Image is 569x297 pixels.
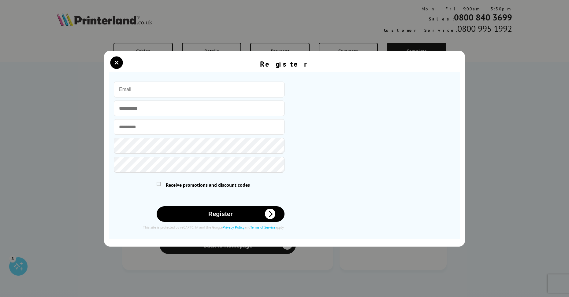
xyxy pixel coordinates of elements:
[223,225,244,229] a: Privacy Policy
[250,225,275,229] a: Terms of Service
[157,206,285,222] button: Register
[166,182,250,188] span: Receive promotions and discount codes
[114,82,284,97] input: Email
[114,225,284,229] div: This site is protected by reCAPTCHA and the Google and apply.
[260,59,309,69] div: Register
[112,58,121,67] button: close modal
